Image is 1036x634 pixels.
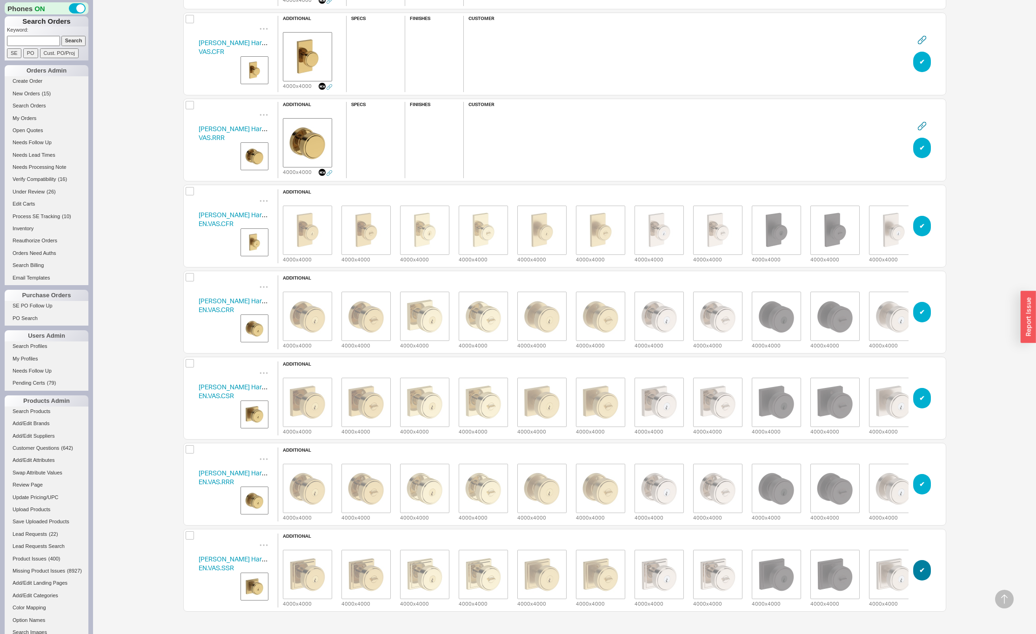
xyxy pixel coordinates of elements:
[5,236,88,246] a: Reauthorize Orders
[635,255,663,263] div: 4000 x 4000
[400,427,429,435] div: 4000 x 4000
[5,395,88,407] div: Products Admin
[5,407,88,416] a: Search Products
[5,2,88,14] div: Phones
[400,599,429,607] div: 4000 x 4000
[513,368,571,435] div: 4000x4000
[454,454,513,521] div: 4000x4000
[459,427,488,435] div: 4000 x 4000
[284,33,331,80] img: BW_RES_VAS.CFR.003.PASS_CLD1_ep8ejb
[913,388,931,408] button: ✔︎
[34,4,45,13] span: ON
[576,427,605,435] div: 4000 x 4000
[577,379,624,426] img: EN.VAS.CSR.044._CLD2_l8nqto
[753,551,800,598] img: EN.VAS.SSR.112._CLD1_iw5euw
[688,541,747,607] div: 4000x4000
[752,599,781,607] div: 4000 x 4000
[513,454,571,521] div: 4000x4000
[454,368,513,435] div: 4000x4000
[13,214,60,219] span: Process SE Tracking
[199,125,280,142] a: [PERSON_NAME] HardwareVAS.RRR
[576,341,605,349] div: 4000 x 4000
[519,379,565,426] img: EN.VAS.CSR.044._CLD1_imegte
[5,443,88,453] a: Customer Questions(642)
[13,531,47,537] span: Lead Requests
[5,150,88,160] a: Needs Lead Times
[747,196,806,263] div: 4000x4000
[630,196,688,263] div: 4000x4000
[5,468,88,478] a: Swap Attribute Values
[283,341,312,349] div: 4000 x 4000
[13,189,45,194] span: Under Review
[688,368,747,435] div: 4000x4000
[459,341,488,349] div: 4000 x 4000
[5,199,88,209] a: Edit Carts
[343,551,389,598] img: BW_RES_VAS.SSR.003.ENT_CLD2_bsifxk
[812,551,858,598] img: EN.VAS.SSR.112._CLD2_g4plgx
[812,207,858,254] img: EN.VAS.CFR.112._CLD2_vmz7pe
[695,551,741,598] img: EN.VAS.SSR.055._CLD2_datiiz
[284,293,331,340] img: BW_RES_VAS.CRR.003.ENT_CLD1_moeflu
[243,145,266,168] img: BW_RES_VAS.RRR.003.PASS_CLD1_gbbbaj
[812,379,858,426] img: EN.VAS.CSR.112._CLD2_r9qhui
[341,255,370,263] div: 4000 x 4000
[278,541,337,607] div: 4000x4000
[13,445,59,451] span: Customer Questions
[747,282,806,349] div: 4000x4000
[410,102,449,107] h6: finishes
[636,551,682,598] img: EN.VAS.SSR.055._CLD1_a3cfaj
[454,196,513,263] div: 4000x4000
[67,568,82,574] span: ( 8927 )
[810,599,839,607] div: 4000 x 4000
[284,465,331,512] img: BW_RES_VAS.RRR.003.ENT_CLD1_zgm6pc
[5,566,88,576] a: Missing Product Issues(8927)
[61,445,73,451] span: ( 642 )
[919,393,925,404] span: ✔︎
[460,207,507,254] img: EN.VAS.CFR.031._CLD2_jpsbea
[869,513,898,521] div: 4000 x 4000
[283,102,332,107] h6: additional
[810,427,839,435] div: 4000 x 4000
[13,556,47,561] span: Product Issues
[693,255,722,263] div: 4000 x 4000
[913,560,931,581] button: ✔︎
[199,555,280,572] a: [PERSON_NAME] HardwareEN.VAS.SSR
[5,174,88,184] a: Verify Compatibility(16)
[454,282,513,349] div: 4000x4000
[636,293,682,340] img: EN.VAS.CRR.055._CLD1_yx2bcx
[23,48,38,58] input: PO
[519,207,565,254] img: EN.VAS.CFR.044._CLD1_dr0kmf
[5,290,88,301] div: Purchase Orders
[636,207,682,254] img: EN.VAS.CFR.055._CLD1_bbfr7q
[278,454,337,521] div: 4000x4000
[688,454,747,521] div: 4000x4000
[199,211,280,228] a: [PERSON_NAME] HardwareEN.VAS.CFR
[459,255,488,263] div: 4000 x 4000
[283,255,312,263] div: 4000 x 4000
[812,293,858,340] img: EN.VAS.CRR.112._CLD2_x4ojum
[5,162,88,172] a: Needs Processing Note
[577,293,624,340] img: EN.VAS.CRR.044._CLD2_orhqsy
[337,282,395,349] div: 4000x4000
[913,216,931,236] button: ✔︎
[278,282,337,349] div: 4000x4000
[752,341,781,349] div: 4000 x 4000
[5,224,88,234] a: Inventory
[693,513,722,521] div: 4000 x 4000
[806,541,864,607] div: 4000x4000
[919,56,925,67] span: ✔︎
[519,293,565,340] img: EN.VAS.CRR.044._CLD1_ouzkxx
[919,142,925,153] span: ✔︎
[401,293,448,340] img: EN.VAS.CRR.031._CLD1_dvtwg9
[688,196,747,263] div: 4000x4000
[5,419,88,428] a: Add/Edit Brands
[49,531,58,537] span: ( 22 )
[5,65,88,76] div: Orders Admin
[284,120,331,166] img: BW_RES_VAS.RRR.003.PASS_CLD1_gbbbaj
[517,427,546,435] div: 4000 x 4000
[636,379,682,426] img: EN.VAS.CSR.055._CLD1_wf93lb
[13,91,40,96] span: New Orders
[341,513,370,521] div: 4000 x 4000
[630,282,688,349] div: 4000x4000
[5,76,88,86] a: Create Order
